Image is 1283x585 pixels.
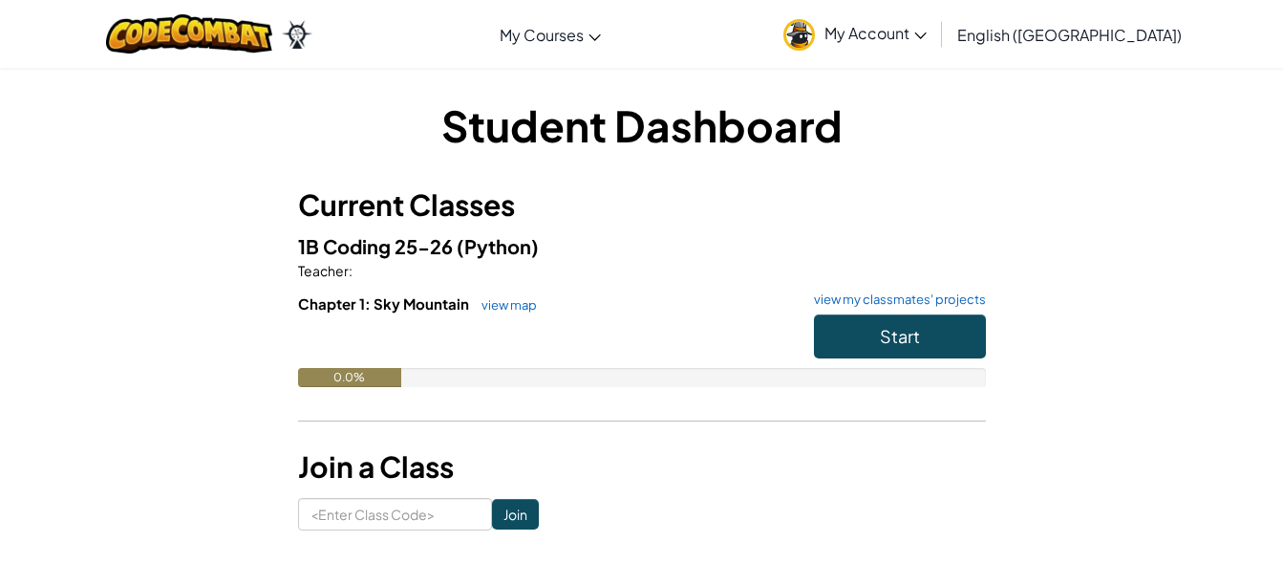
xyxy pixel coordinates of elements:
a: view map [472,297,537,313]
span: Start [880,325,920,347]
h1: Student Dashboard [298,96,986,155]
span: (Python) [457,234,539,258]
a: My Courses [490,9,610,60]
span: English ([GEOGRAPHIC_DATA]) [957,25,1182,45]
input: Join [492,499,539,530]
h3: Join a Class [298,445,986,488]
input: <Enter Class Code> [298,498,492,531]
div: 0.0% [298,368,401,387]
span: Chapter 1: Sky Mountain [298,294,472,313]
img: CodeCombat logo [106,14,273,54]
img: avatar [783,19,815,51]
a: view my classmates' projects [804,293,986,306]
span: My Courses [500,25,584,45]
span: Teacher [298,262,349,279]
span: My Account [824,23,927,43]
h3: Current Classes [298,184,986,227]
a: My Account [774,4,936,64]
img: Ozaria [282,20,312,49]
a: English ([GEOGRAPHIC_DATA]) [948,9,1191,60]
button: Start [814,314,986,358]
span: 1B Coding 25-26 [298,234,457,258]
span: : [349,262,353,279]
